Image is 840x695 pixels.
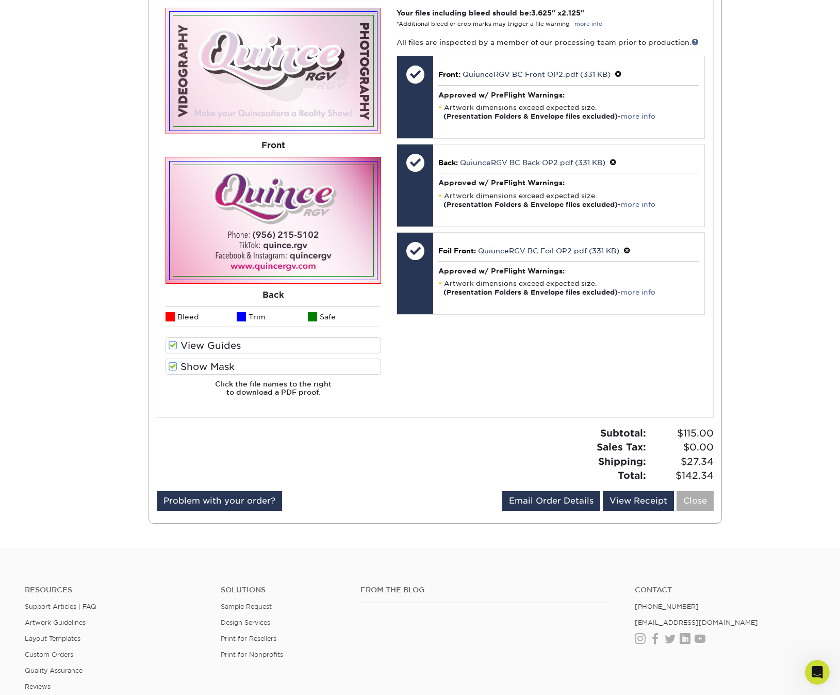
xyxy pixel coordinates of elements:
a: QuiunceRGV BC Foil OP2.pdf (331 KB) [478,247,619,255]
h1: [PERSON_NAME] [50,5,117,13]
div: ACTION REQUIRED: Primoprint Order 25921-30225-84566 [17,66,161,86]
span: $115.00 [649,426,714,441]
strong: Total: [618,470,646,481]
a: Reviews [25,683,51,690]
small: *Additional bleed or crop marks may trigger a file warning – [397,21,602,27]
div: Front [166,134,381,157]
h4: From the Blog [360,586,607,594]
li: Trim [237,306,308,327]
a: [EMAIL_ADDRESS][DOMAIN_NAME] [635,619,758,626]
a: Sample Request [221,603,272,610]
li: Artwork dimensions exceed expected size. - [438,103,699,121]
a: Design Services [221,619,270,626]
p: Active in the last 15m [50,13,124,23]
p: All files are inspected by a member of our processing team prior to production. [397,37,704,47]
li: Bleed [166,306,237,327]
strong: Subtotal: [600,427,646,439]
span: Front: [438,70,460,78]
div: Close [181,4,200,23]
div: Thank you for placing your order with Primoprint. During our pre-flight inspection, we found the ... [17,91,161,131]
span: Foil Front: [438,247,476,255]
button: Emoji picker [16,338,24,346]
button: go back [7,4,26,24]
h4: Resources [25,586,205,594]
a: Print for Resellers [221,635,276,642]
h4: Approved w/ PreFlight Warnings: [438,267,699,275]
a: Contact [635,586,815,594]
strong: Sales Tax: [597,441,646,452]
a: Support Articles | FAQ [25,603,96,610]
li: Artwork dimensions exceed expected size. - [438,191,699,209]
span: 2.125 [562,9,581,17]
strong: (Presentation Folders & Envelope files excluded) [443,112,618,120]
a: more info [621,288,655,296]
a: Artwork Guidelines [25,619,86,626]
a: more info [621,112,655,120]
img: Profile image for Matthew [29,6,46,22]
span: $27.34 [649,455,714,469]
h4: Solutions [221,586,345,594]
strong: (Presentation Folders & Envelope files excluded) [443,288,618,296]
li: Safe [308,306,379,327]
h4: Approved w/ PreFlight Warnings: [438,91,699,99]
a: Problem with your order? [157,491,282,511]
a: QuiunceRGV BC Back OP2.pdf (331 KB) [460,158,605,167]
span: $142.34 [649,468,714,483]
div: Back [166,284,381,306]
b: Raised Foil [17,147,61,155]
a: View Receipt [603,491,674,511]
span: Back: [438,158,458,167]
a: Custom Orders [25,651,73,658]
strong: (Presentation Folders & Envelope files excluded) [443,201,618,208]
span: 3.625 [531,9,552,17]
span: $0.00 [649,440,714,455]
label: Show Mask [166,359,381,375]
strong: Shipping: [598,456,646,467]
div: *If you are trying to add a drop shadow/outline in Raised foil on the Quince logo, we cannot guar... [17,238,161,288]
textarea: Message… [9,316,197,334]
iframe: Intercom live chat [805,660,830,685]
button: Home [161,4,181,24]
a: [PHONE_NUMBER] [635,603,699,610]
label: View Guides [166,337,381,353]
h6: Click the file names to the right to download a PDF proof. [166,380,381,405]
a: Quality Assurance [25,667,83,674]
a: more info [621,201,655,208]
button: Gif picker [32,338,41,346]
div: Your Mask is not set up correctly for Raised Foil. A shift of up to 1/16" in any direction can oc... [17,137,161,218]
a: QuiunceRGV BC Front OP2.pdf (331 KB) [463,70,611,78]
a: Print for Nonprofits [221,651,283,658]
div: The Foil text should not appear in print. Please remove the text that will be foiled from the pri... [17,309,161,359]
a: Email Order Details [502,491,600,511]
a: more info [574,21,602,27]
button: Upload attachment [49,338,57,346]
a: Close [677,491,714,511]
button: Start recording [65,338,74,346]
a: Layout Templates [25,635,80,642]
h4: Approved w/ PreFlight Warnings: [438,179,699,187]
li: Artwork dimensions exceed expected size. - [438,279,699,297]
button: Send a message… [176,334,193,350]
strong: Your files including bleed should be: " x " [397,9,584,17]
